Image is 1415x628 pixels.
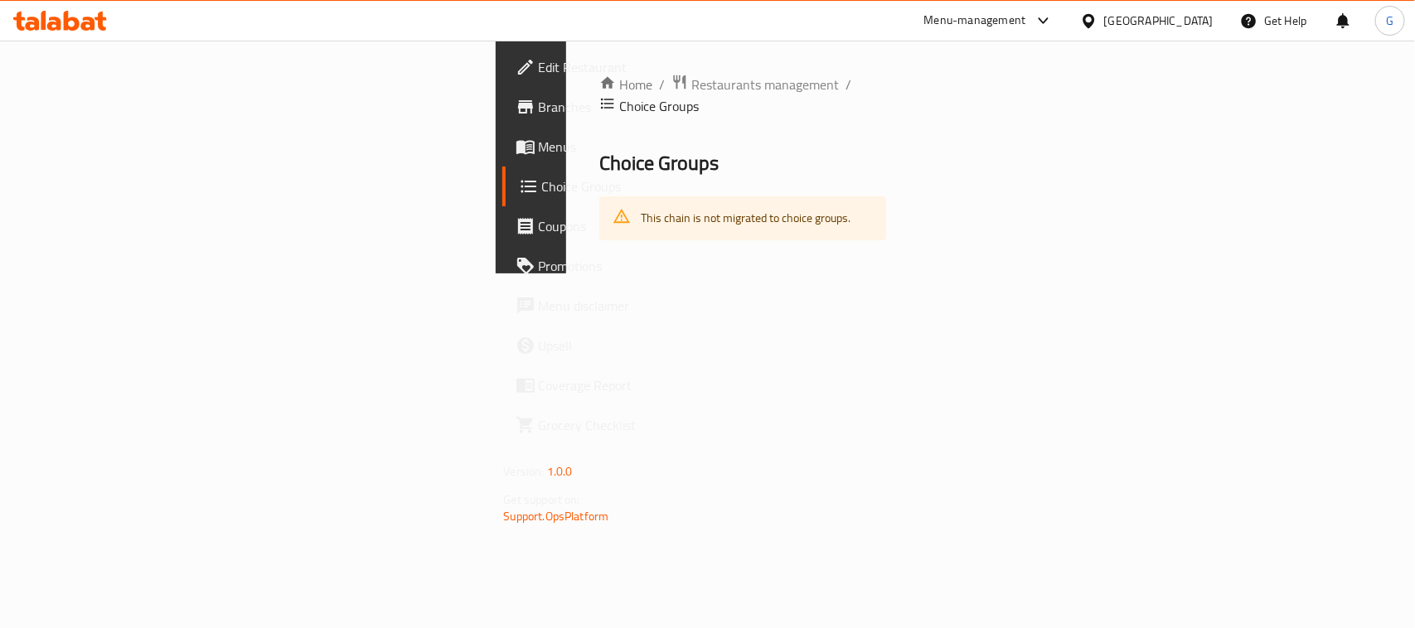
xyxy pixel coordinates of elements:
a: Edit Restaurant [502,47,732,87]
nav: breadcrumb [599,74,887,117]
span: Grocery Checklist [539,415,719,435]
a: Support.OpsPlatform [504,505,609,527]
span: Menus [539,137,719,157]
span: Branches [539,97,719,117]
a: Upsell [502,326,732,365]
span: G [1386,12,1393,30]
span: Upsell [539,336,719,355]
span: Choice Groups [542,176,719,196]
span: Coverage Report [539,375,719,395]
span: Restaurants management [691,75,839,94]
span: Promotions [539,256,719,276]
div: [GEOGRAPHIC_DATA] [1104,12,1214,30]
a: Coverage Report [502,365,732,405]
div: Menu-management [924,11,1026,31]
span: Version: [504,461,545,482]
a: Coupons [502,206,732,246]
span: Get support on: [504,489,580,510]
a: Choice Groups [502,167,732,206]
a: Restaurants management [671,74,839,95]
div: This chain is not migrated to choice groups. [641,201,850,235]
a: Menu disclaimer [502,286,732,326]
li: / [846,75,851,94]
a: Promotions [502,246,732,286]
span: 1.0.0 [547,461,573,482]
a: Grocery Checklist [502,405,732,445]
a: Branches [502,87,732,127]
span: Coupons [539,216,719,236]
span: Edit Restaurant [539,57,719,77]
span: Menu disclaimer [539,296,719,316]
a: Menus [502,127,732,167]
